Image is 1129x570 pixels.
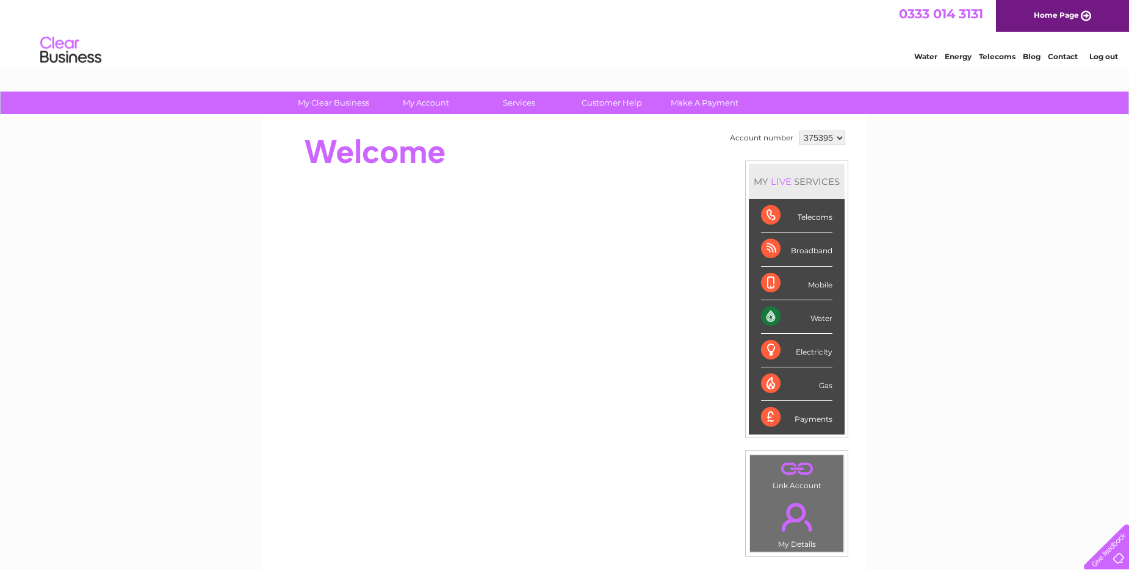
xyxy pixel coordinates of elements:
[979,52,1015,61] a: Telecoms
[654,92,755,114] a: Make A Payment
[753,496,840,538] a: .
[761,300,832,334] div: Water
[1089,52,1118,61] a: Log out
[899,6,983,21] a: 0333 014 3131
[914,52,937,61] a: Water
[761,199,832,233] div: Telecoms
[727,128,796,148] td: Account number
[1023,52,1041,61] a: Blog
[749,164,845,199] div: MY SERVICES
[749,455,844,493] td: Link Account
[561,92,662,114] a: Customer Help
[283,92,384,114] a: My Clear Business
[945,52,972,61] a: Energy
[40,32,102,69] img: logo.png
[761,334,832,367] div: Electricity
[761,267,832,300] div: Mobile
[749,492,844,552] td: My Details
[277,7,854,59] div: Clear Business is a trading name of Verastar Limited (registered in [GEOGRAPHIC_DATA] No. 3667643...
[753,458,840,480] a: .
[761,401,832,434] div: Payments
[469,92,569,114] a: Services
[761,233,832,266] div: Broadband
[376,92,477,114] a: My Account
[768,176,794,187] div: LIVE
[761,367,832,401] div: Gas
[1048,52,1078,61] a: Contact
